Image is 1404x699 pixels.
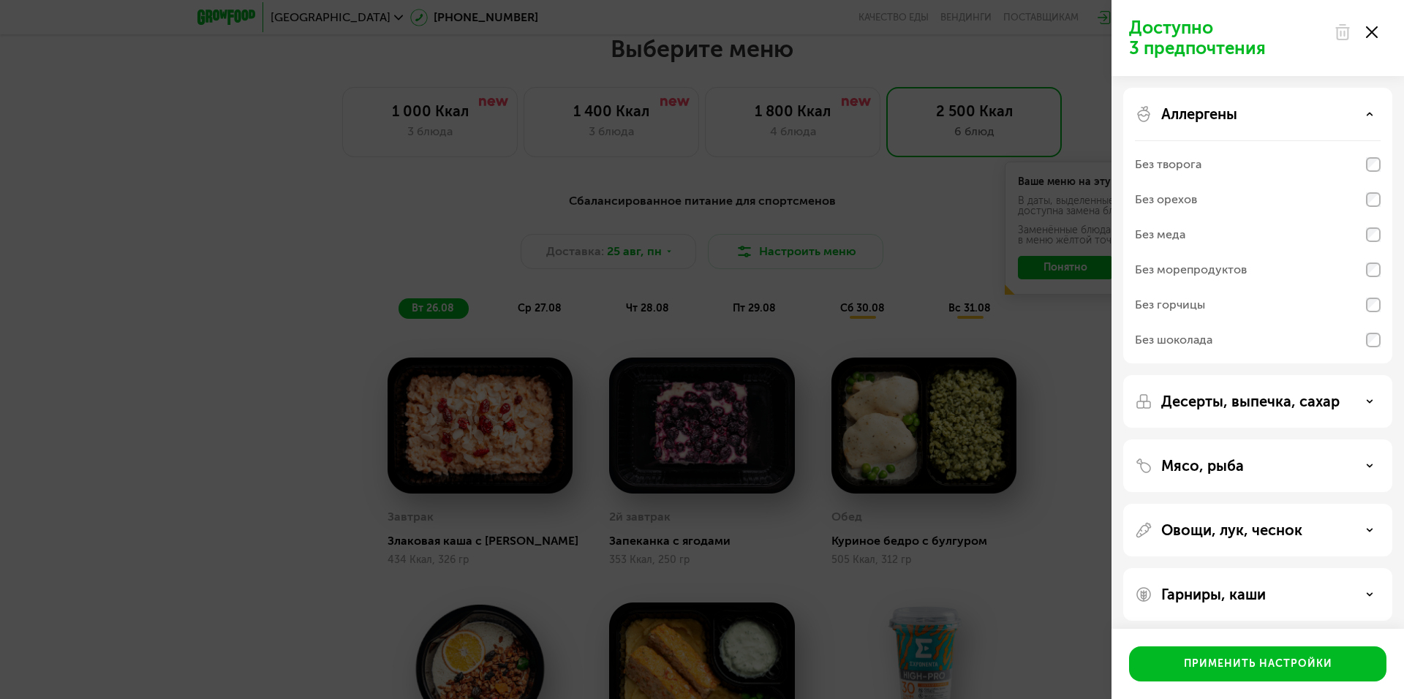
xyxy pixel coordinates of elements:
button: Применить настройки [1129,646,1386,681]
div: Без горчицы [1135,296,1205,314]
div: Без орехов [1135,191,1197,208]
p: Мясо, рыба [1161,457,1244,475]
div: Без морепродуктов [1135,261,1247,279]
p: Овощи, лук, чеснок [1161,521,1302,539]
p: Аллергены [1161,105,1237,123]
p: Десерты, выпечка, сахар [1161,393,1340,410]
div: Без шоколада [1135,331,1212,349]
div: Применить настройки [1184,657,1332,671]
div: Без творога [1135,156,1201,173]
p: Гарниры, каши [1161,586,1266,603]
div: Без меда [1135,226,1185,243]
p: Доступно 3 предпочтения [1129,18,1325,58]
